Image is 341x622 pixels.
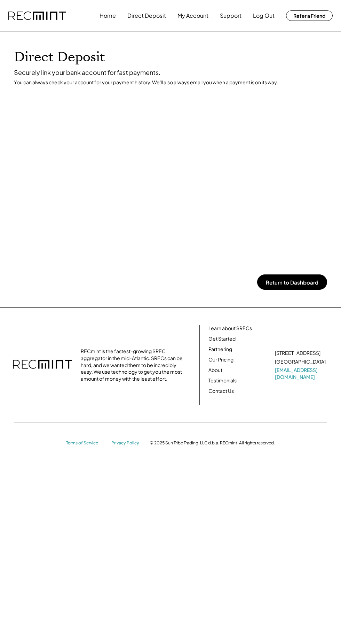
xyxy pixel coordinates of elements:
[127,9,166,23] button: Direct Deposit
[100,9,116,23] button: Home
[8,11,66,20] img: recmint-logotype%403x.png
[208,356,233,363] a: Our Pricing
[14,49,327,65] h1: Direct Deposit
[286,10,333,21] button: Refer a Friend
[275,367,327,380] a: [EMAIL_ADDRESS][DOMAIN_NAME]
[257,274,327,290] button: Return to Dashboard
[208,325,252,332] a: Learn about SRECs
[275,358,326,365] div: [GEOGRAPHIC_DATA]
[208,346,232,353] a: Partnering
[208,377,237,384] a: Testimonials
[14,68,327,76] div: Securely link your bank account for fast payments.
[111,440,143,446] a: Privacy Policy
[220,9,241,23] button: Support
[13,353,72,377] img: recmint-logotype%403x.png
[208,367,222,374] a: About
[14,79,327,85] div: You can always check your account for your payment history. We'll also always email you when a pa...
[275,350,320,357] div: [STREET_ADDRESS]
[66,440,104,446] a: Terms of Service
[253,9,275,23] button: Log Out
[81,348,185,382] div: RECmint is the fastest-growing SREC aggregator in the mid-Atlantic. SRECs can be hard, and we wan...
[208,335,236,342] a: Get Started
[208,388,234,395] a: Contact Us
[177,9,208,23] button: My Account
[150,440,275,446] div: © 2025 Sun Tribe Trading, LLC d.b.a. RECmint. All rights reserved.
